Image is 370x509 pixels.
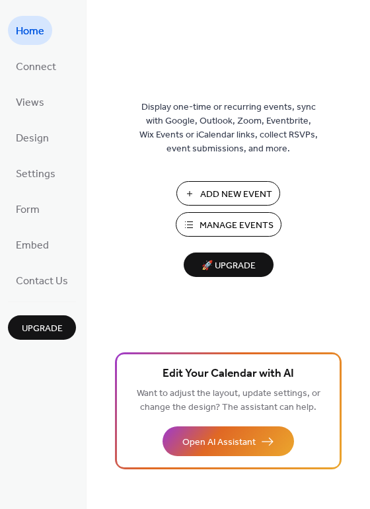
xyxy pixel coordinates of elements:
button: Add New Event [176,181,280,206]
span: Edit Your Calendar with AI [163,365,294,383]
span: 🚀 Upgrade [192,257,266,275]
a: Form [8,194,48,223]
span: Want to adjust the layout, update settings, or change the design? The assistant can help. [137,385,320,416]
a: Settings [8,159,63,188]
button: 🚀 Upgrade [184,253,274,277]
a: Home [8,16,52,45]
a: Design [8,123,57,152]
span: Connect [16,57,56,78]
span: Form [16,200,40,221]
span: Embed [16,235,49,256]
span: Home [16,21,44,42]
span: Settings [16,164,55,185]
a: Connect [8,52,64,81]
button: Manage Events [176,212,281,237]
span: Open AI Assistant [182,436,256,450]
span: Contact Us [16,271,68,292]
span: Views [16,93,44,114]
button: Open AI Assistant [163,426,294,456]
span: Display one-time or recurring events, sync with Google, Outlook, Zoom, Eventbrite, Wix Events or ... [139,100,318,156]
button: Upgrade [8,315,76,340]
span: Design [16,128,49,149]
a: Views [8,87,52,116]
span: Upgrade [22,322,63,336]
a: Contact Us [8,266,76,295]
span: Manage Events [200,219,274,233]
a: Embed [8,230,57,259]
span: Add New Event [200,188,272,202]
